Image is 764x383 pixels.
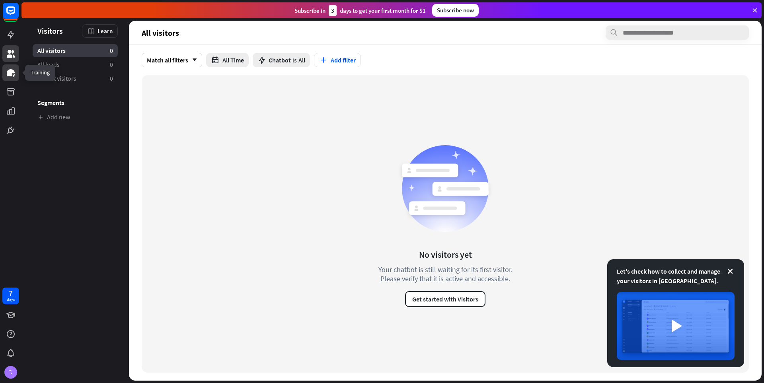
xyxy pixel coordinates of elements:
aside: 0 [110,47,113,55]
span: All [298,56,305,64]
img: image [617,292,735,360]
div: 7 [9,290,13,297]
span: Chatbot [269,56,291,64]
span: Visitors [37,26,63,35]
span: Learn [97,27,113,35]
a: 7 days [2,288,19,304]
button: Add filter [314,53,361,67]
span: Recent visitors [37,74,76,83]
div: Let's check how to collect and manage your visitors in [GEOGRAPHIC_DATA]. [617,266,735,286]
aside: 0 [110,74,113,83]
div: Your chatbot is still waiting for its first visitor. Please verify that it is active and accessible. [364,265,527,283]
a: Recent visitors 0 [33,72,118,85]
a: All leads 0 [33,58,118,71]
h3: Segments [33,99,118,107]
div: Match all filters [142,53,202,67]
button: Open LiveChat chat widget [6,3,30,27]
div: 3 [329,5,337,16]
span: All visitors [37,47,66,55]
span: All leads [37,60,60,69]
aside: 0 [110,60,113,69]
span: All visitors [142,28,179,37]
a: Add new [33,111,118,124]
div: Subscribe now [432,4,479,17]
span: is [292,56,297,64]
button: All Time [206,53,249,67]
div: Subscribe in days to get your first month for $1 [294,5,426,16]
div: No visitors yet [419,249,472,260]
button: Get started with Visitors [405,291,485,307]
i: arrow_down [188,58,197,62]
div: ไ [4,366,17,379]
div: days [7,297,15,302]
